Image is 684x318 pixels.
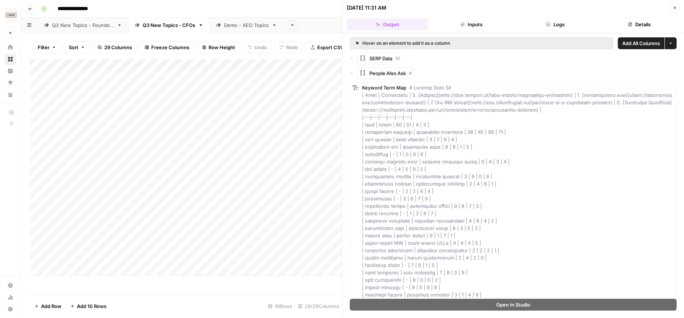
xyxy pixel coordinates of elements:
[197,41,240,53] button: Row Height
[350,299,677,311] button: Open In Studio
[38,18,128,33] a: Q3 New Topics - Founders
[369,70,406,77] span: People Also Ask
[4,41,16,53] a: Home
[4,280,16,291] a: Settings
[4,291,16,303] a: Usage
[4,53,16,65] a: Browse
[286,44,298,51] span: Redo
[41,302,61,310] span: Add Row
[143,21,195,29] div: Q3 New Topics - CFOs
[93,41,137,53] button: 29 Columns
[347,4,386,11] div: [DATE] 11:31 AM
[210,18,283,33] a: Demo - AEO Topics
[356,40,529,47] div: Hover on an element to add it as a column
[4,9,18,22] img: Carta Logo
[357,53,403,64] button: SERP Data10
[599,18,680,30] button: Details
[4,77,16,89] a: Opportunities
[209,44,235,51] span: Row Height
[622,40,660,47] span: Add All Columns
[64,41,90,53] button: Sort
[317,44,343,51] span: Export CSV
[362,85,406,91] span: Keyword Term Map
[4,6,16,24] button: Workspace: Carta
[357,67,414,79] button: People Also Ask4
[515,18,596,30] button: Logs
[306,41,348,53] button: Export CSV
[4,65,16,77] a: Insights
[104,44,132,51] span: 29 Columns
[496,301,530,308] span: Open In Studio
[33,41,61,53] button: Filter
[69,44,78,51] span: Sort
[275,41,303,53] button: Redo
[369,55,392,62] span: SERP Data
[30,300,66,312] button: Add Row
[224,21,269,29] div: Demo - AEO Topics
[4,89,16,101] a: Your Data
[295,300,342,312] div: 29/29 Columns
[431,18,512,30] button: Inputs
[243,41,272,53] button: Undo
[77,302,106,310] span: Add 10 Rows
[140,41,194,53] button: Freeze Columns
[4,303,16,315] button: Help + Support
[52,21,114,29] div: Q3 New Topics - Founders
[265,300,295,312] div: 10 Rows
[151,44,189,51] span: Freeze Columns
[128,18,210,33] a: Q3 New Topics - CFOs
[618,37,664,49] button: Add All Columns
[66,300,111,312] button: Add 10 Rows
[347,18,428,30] button: Output
[254,44,267,51] span: Undo
[409,70,412,77] span: 4
[395,55,400,62] span: 10
[38,44,50,51] span: Filter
